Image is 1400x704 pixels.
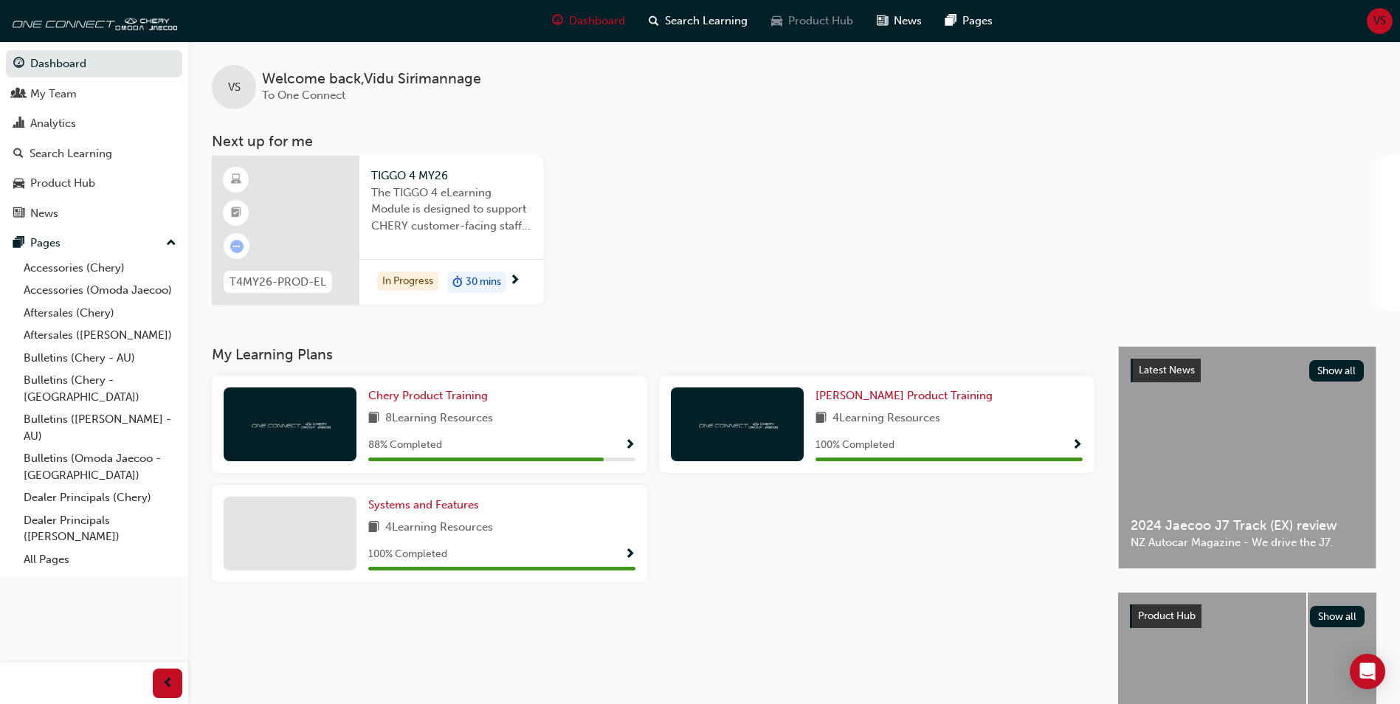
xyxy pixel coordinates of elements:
[788,13,853,30] span: Product Hub
[697,417,778,431] img: oneconnect
[371,184,532,235] span: The TIGGO 4 eLearning Module is designed to support CHERY customer-facing staff with the product ...
[18,302,182,325] a: Aftersales (Chery)
[6,230,182,257] button: Pages
[624,436,635,455] button: Show Progress
[13,237,24,250] span: pages-icon
[6,50,182,77] a: Dashboard
[1139,364,1195,376] span: Latest News
[1130,604,1365,628] a: Product HubShow all
[832,410,940,428] span: 4 Learning Resources
[18,279,182,302] a: Accessories (Omoda Jaecoo)
[1131,359,1364,382] a: Latest NewsShow all
[894,13,922,30] span: News
[30,115,76,132] div: Analytics
[6,170,182,197] a: Product Hub
[815,387,999,404] a: [PERSON_NAME] Product Training
[18,447,182,486] a: Bulletins (Omoda Jaecoo - [GEOGRAPHIC_DATA])
[552,12,563,30] span: guage-icon
[30,175,95,192] div: Product Hub
[1072,436,1083,455] button: Show Progress
[1131,534,1364,551] span: NZ Autocar Magazine - We drive the J7.
[1309,360,1365,382] button: Show all
[962,13,993,30] span: Pages
[13,148,24,161] span: search-icon
[509,275,520,288] span: next-icon
[368,498,479,511] span: Systems and Features
[368,389,488,402] span: Chery Product Training
[212,156,544,305] a: T4MY26-PROD-ELTIGGO 4 MY26The TIGGO 4 eLearning Module is designed to support CHERY customer-faci...
[371,168,532,184] span: TIGGO 4 MY26
[18,548,182,571] a: All Pages
[228,79,241,96] span: VS
[466,274,501,291] span: 30 mins
[934,6,1004,36] a: pages-iconPages
[1118,346,1376,569] a: Latest NewsShow all2024 Jaecoo J7 Track (EX) reviewNZ Autocar Magazine - We drive the J7.
[368,497,485,514] a: Systems and Features
[624,439,635,452] span: Show Progress
[865,6,934,36] a: news-iconNews
[377,272,438,291] div: In Progress
[759,6,865,36] a: car-iconProduct Hub
[624,548,635,562] span: Show Progress
[13,117,24,131] span: chart-icon
[18,509,182,548] a: Dealer Principals ([PERSON_NAME])
[385,519,493,537] span: 4 Learning Resources
[665,13,748,30] span: Search Learning
[1350,654,1385,689] div: Open Intercom Messenger
[188,133,1400,150] h3: Next up for me
[368,387,494,404] a: Chery Product Training
[13,58,24,71] span: guage-icon
[877,12,888,30] span: news-icon
[18,324,182,347] a: Aftersales ([PERSON_NAME])
[231,204,241,223] span: booktick-icon
[6,80,182,108] a: My Team
[368,546,447,563] span: 100 % Completed
[13,207,24,221] span: news-icon
[13,88,24,101] span: people-icon
[452,273,463,292] span: duration-icon
[6,47,182,230] button: DashboardMy TeamAnalyticsSearch LearningProduct HubNews
[771,12,782,30] span: car-icon
[1072,439,1083,452] span: Show Progress
[1367,8,1393,34] button: VS
[368,519,379,537] span: book-icon
[6,200,182,227] a: News
[540,6,637,36] a: guage-iconDashboard
[18,486,182,509] a: Dealer Principals (Chery)
[18,257,182,280] a: Accessories (Chery)
[368,437,442,454] span: 88 % Completed
[18,369,182,408] a: Bulletins (Chery - [GEOGRAPHIC_DATA])
[262,71,481,88] span: Welcome back , Vidu Sirimannage
[1373,13,1386,30] span: VS
[368,410,379,428] span: book-icon
[1310,606,1365,627] button: Show all
[624,545,635,564] button: Show Progress
[1138,610,1196,622] span: Product Hub
[649,12,659,30] span: search-icon
[18,408,182,447] a: Bulletins ([PERSON_NAME] - AU)
[815,437,894,454] span: 100 % Completed
[30,235,61,252] div: Pages
[6,110,182,137] a: Analytics
[7,6,177,35] img: oneconnect
[815,410,827,428] span: book-icon
[815,389,993,402] span: [PERSON_NAME] Product Training
[166,234,176,253] span: up-icon
[262,89,345,102] span: To One Connect
[30,205,58,222] div: News
[945,12,956,30] span: pages-icon
[230,274,326,291] span: T4MY26-PROD-EL
[30,86,77,103] div: My Team
[18,347,182,370] a: Bulletins (Chery - AU)
[13,177,24,190] span: car-icon
[231,170,241,190] span: learningResourceType_ELEARNING-icon
[637,6,759,36] a: search-iconSearch Learning
[6,140,182,168] a: Search Learning
[30,145,112,162] div: Search Learning
[162,674,173,693] span: prev-icon
[1131,517,1364,534] span: 2024 Jaecoo J7 Track (EX) review
[212,346,1094,363] h3: My Learning Plans
[385,410,493,428] span: 8 Learning Resources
